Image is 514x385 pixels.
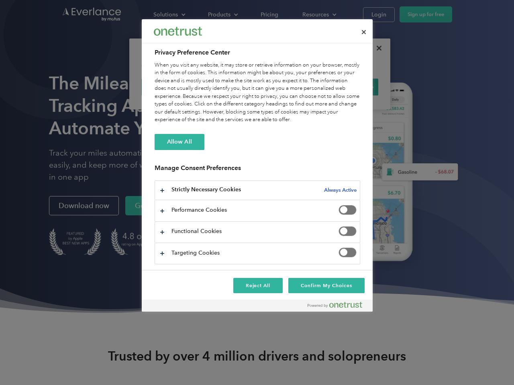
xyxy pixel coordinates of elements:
[308,302,369,312] a: Powered by OneTrust Opens in a new Tab
[142,19,373,312] div: Privacy Preference Center
[233,278,283,293] button: Reject All
[308,302,362,308] img: Powered by OneTrust Opens in a new Tab
[142,19,373,312] div: Preference center
[155,164,360,176] h3: Manage Consent Preferences
[154,23,202,39] div: Everlance
[288,278,364,293] button: Confirm My Choices
[154,27,202,35] img: Everlance
[155,48,360,57] h2: Privacy Preference Center
[355,23,373,41] button: Close
[155,61,360,124] div: When you visit any website, it may store or retrieve information on your browser, mostly in the f...
[155,134,204,150] button: Allow All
